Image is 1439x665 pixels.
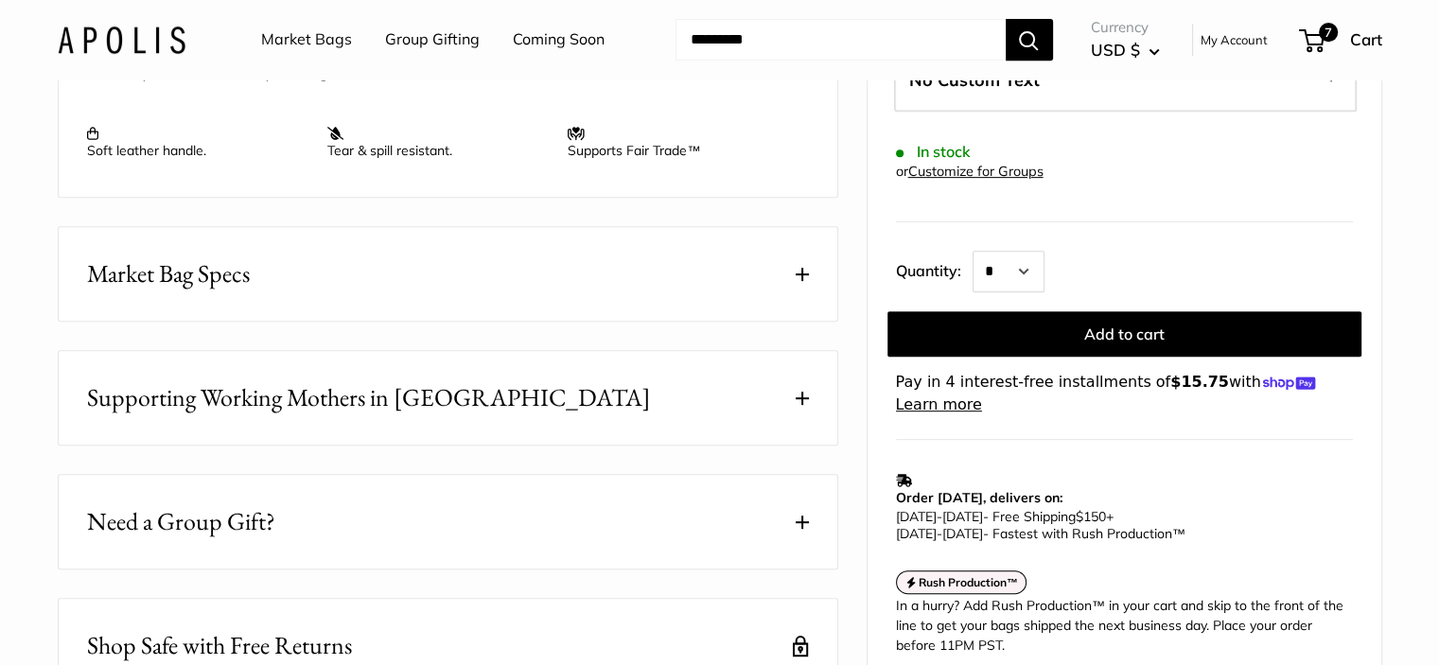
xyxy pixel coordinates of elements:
[87,125,308,159] p: Soft leather handle.
[1318,23,1337,42] span: 7
[87,627,352,664] h2: Shop Safe with Free Returns
[942,525,983,542] span: [DATE]
[896,508,1343,542] p: - Free Shipping +
[1301,25,1382,55] a: 7 Cart
[896,245,973,292] label: Quantity:
[1091,35,1160,65] button: USD $
[909,69,1040,91] span: No Custom Text
[896,143,971,161] span: In stock
[1091,14,1160,41] span: Currency
[887,311,1361,357] button: Add to cart
[908,163,1044,180] a: Customize for Groups
[1006,19,1053,61] button: Search
[1076,508,1106,525] span: $150
[1350,29,1382,49] span: Cart
[568,125,789,159] p: Supports Fair Trade™
[87,503,275,540] span: Need a Group Gift?
[942,508,983,525] span: [DATE]
[1201,28,1268,51] a: My Account
[1091,40,1140,60] span: USD $
[896,525,1185,542] span: - Fastest with Rush Production™
[59,227,837,321] button: Market Bag Specs
[896,489,1062,506] strong: Order [DATE], delivers on:
[937,525,942,542] span: -
[676,19,1006,61] input: Search...
[896,159,1044,184] div: or
[58,26,185,53] img: Apolis
[261,26,352,54] a: Market Bags
[87,255,250,292] span: Market Bag Specs
[327,125,549,159] p: Tear & spill resistant.
[937,508,942,525] span: -
[896,508,937,525] span: [DATE]
[513,26,605,54] a: Coming Soon
[896,525,937,542] span: [DATE]
[385,26,480,54] a: Group Gifting
[87,379,651,416] span: Supporting Working Mothers in [GEOGRAPHIC_DATA]
[59,475,837,569] button: Need a Group Gift?
[919,575,1018,589] strong: Rush Production™
[59,351,837,445] button: Supporting Working Mothers in [GEOGRAPHIC_DATA]
[894,49,1357,112] label: Leave Blank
